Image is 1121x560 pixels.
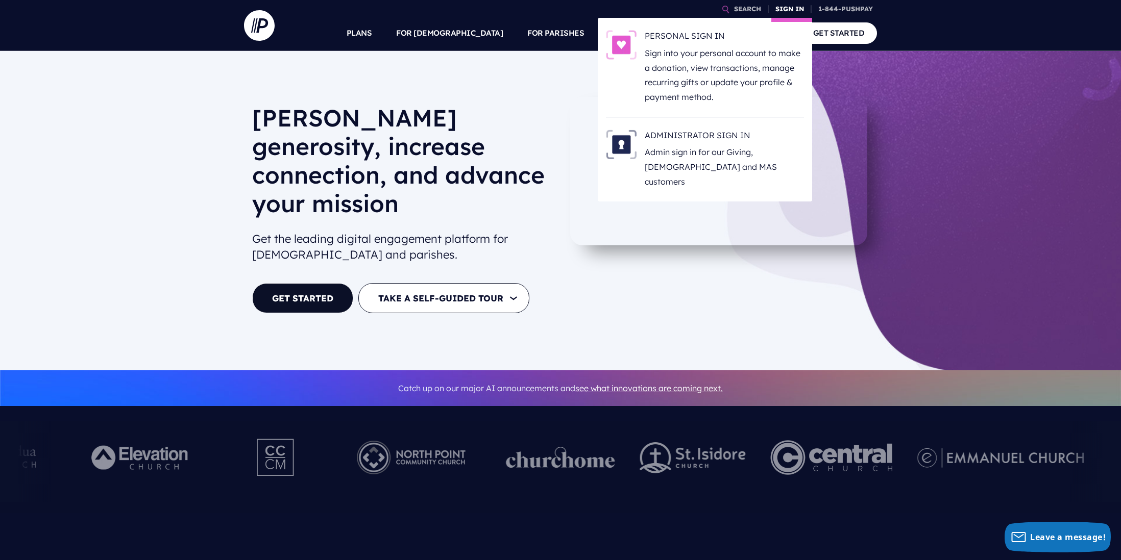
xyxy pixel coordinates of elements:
a: PLANS [347,15,372,51]
a: FOR [DEMOGRAPHIC_DATA] [396,15,503,51]
img: pp_logos_1 [506,447,615,468]
h2: Get the leading digital engagement platform for [DEMOGRAPHIC_DATA] and parishes. [252,227,552,267]
img: pp_logos_2 [640,442,746,473]
h6: ADMINISTRATOR SIGN IN [645,130,804,145]
span: Leave a message! [1030,531,1106,543]
a: PERSONAL SIGN IN - Illustration PERSONAL SIGN IN Sign into your personal account to make a donati... [606,30,804,105]
button: TAKE A SELF-GUIDED TOUR [358,283,529,313]
img: Central Church Henderson NV [770,429,892,486]
img: ADMINISTRATOR SIGN IN - Illustration [606,130,637,159]
img: Pushpay_Logo__CCM [236,429,316,486]
a: GET STARTED [800,22,878,43]
a: ADMINISTRATOR SIGN IN - Illustration ADMINISTRATOR SIGN IN Admin sign in for our Giving, [DEMOGRA... [606,130,804,189]
img: Pushpay_Logo__NorthPoint [341,429,481,486]
a: EXPLORE [678,15,714,51]
a: FOR PARISHES [527,15,584,51]
h6: PERSONAL SIGN IN [645,30,804,45]
img: PERSONAL SIGN IN - Illustration [606,30,637,60]
p: Catch up on our major AI announcements and [252,377,869,400]
img: pp_logos_3 [917,448,1084,468]
button: Leave a message! [1005,522,1111,552]
img: Pushpay_Logo__Elevation [71,429,211,486]
h1: [PERSON_NAME] generosity, increase connection, and advance your mission [252,104,552,226]
a: GET STARTED [252,283,353,313]
p: Sign into your personal account to make a donation, view transactions, manage recurring gifts or ... [645,46,804,105]
p: Admin sign in for our Giving, [DEMOGRAPHIC_DATA] and MAS customers [645,145,804,189]
a: see what innovations are coming next. [575,383,723,393]
a: COMPANY [738,15,776,51]
a: SOLUTIONS [608,15,654,51]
